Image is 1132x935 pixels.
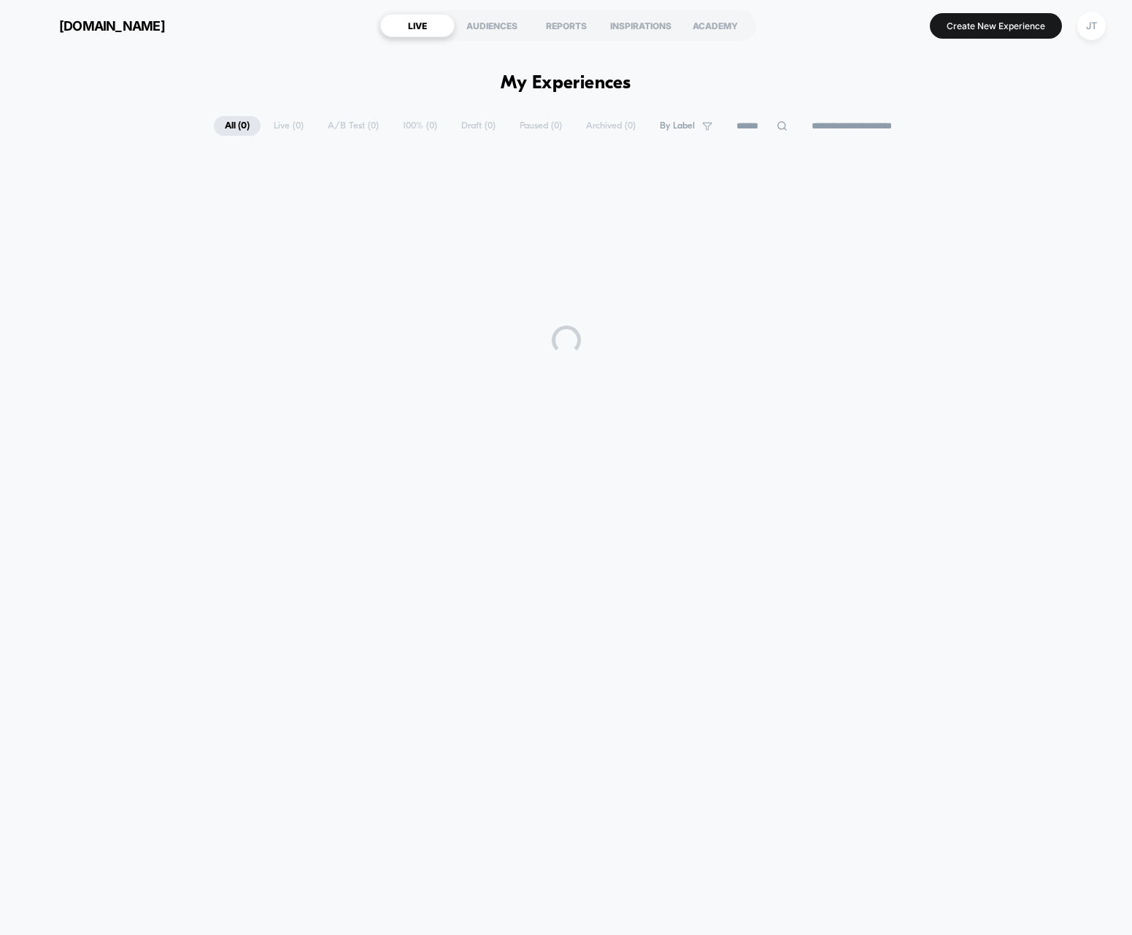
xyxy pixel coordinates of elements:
div: INSPIRATIONS [604,14,678,37]
button: Create New Experience [930,13,1062,39]
div: ACADEMY [678,14,752,37]
span: All ( 0 ) [214,116,261,136]
div: JT [1077,12,1106,40]
h1: My Experiences [501,73,631,94]
div: LIVE [380,14,455,37]
div: REPORTS [529,14,604,37]
span: By Label [660,120,695,131]
button: [DOMAIN_NAME] [22,14,169,37]
span: [DOMAIN_NAME] [59,18,165,34]
div: AUDIENCES [455,14,529,37]
button: JT [1073,11,1110,41]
